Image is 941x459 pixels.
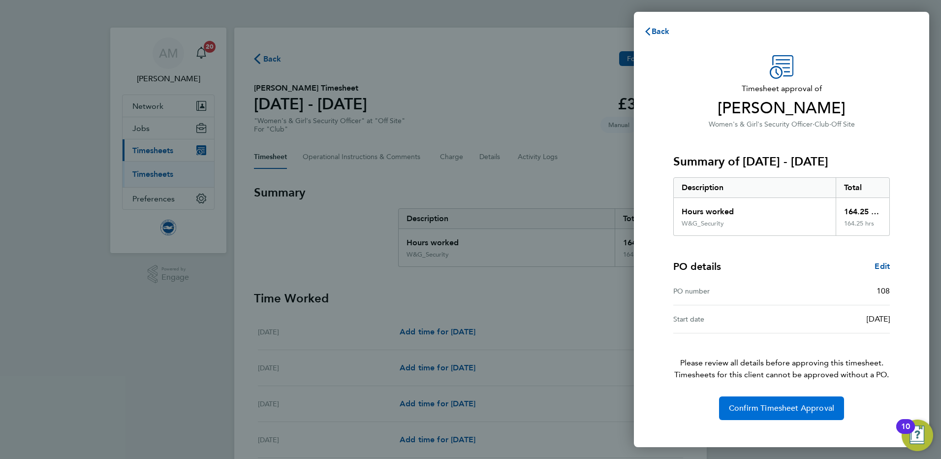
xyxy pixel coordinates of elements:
[709,120,813,129] span: Women's & Girl's Security Officer
[875,261,890,272] a: Edit
[674,178,836,197] div: Description
[634,22,680,41] button: Back
[673,83,890,95] span: Timesheet approval of
[661,333,902,381] p: Please review all details before approving this timesheet.
[673,285,782,297] div: PO number
[729,403,834,413] span: Confirm Timesheet Approval
[829,120,831,129] span: ·
[719,396,844,420] button: Confirm Timesheet Approval
[682,220,724,228] div: W&G_Security
[813,120,815,129] span: ·
[836,220,890,235] div: 164.25 hrs
[831,120,855,129] span: Off Site
[902,420,933,451] button: Open Resource Center, 10 new notifications
[877,286,890,295] span: 108
[673,260,721,273] h4: PO details
[901,426,910,439] div: 10
[652,27,670,36] span: Back
[782,313,890,325] div: [DATE]
[836,178,890,197] div: Total
[673,313,782,325] div: Start date
[815,120,829,129] span: Club
[673,98,890,118] span: [PERSON_NAME]
[673,177,890,236] div: Summary of 01 - 31 Aug 2025
[875,262,890,271] span: Edit
[674,198,836,220] div: Hours worked
[836,198,890,220] div: 164.25 hrs
[661,369,902,381] span: Timesheets for this client cannot be approved without a PO.
[673,154,890,169] h3: Summary of [DATE] - [DATE]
